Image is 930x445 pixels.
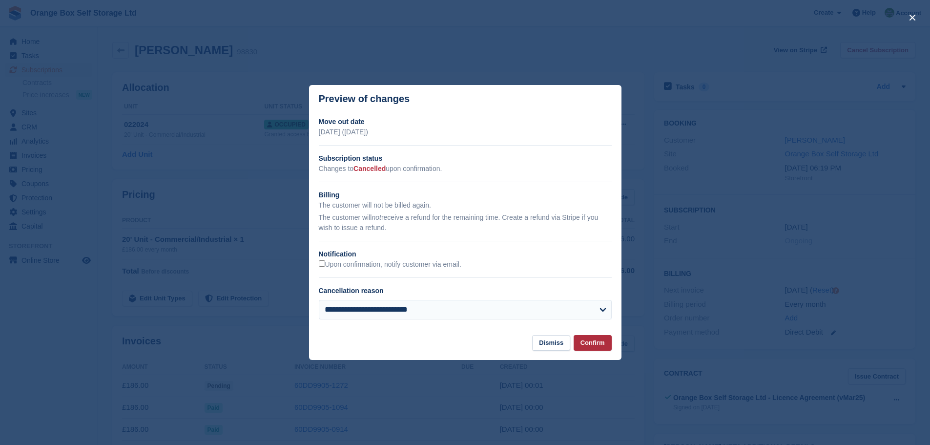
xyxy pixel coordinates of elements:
em: not [372,213,381,221]
label: Upon confirmation, notify customer via email. [319,260,461,269]
button: close [905,10,920,25]
span: Cancelled [353,165,386,172]
input: Upon confirmation, notify customer via email. [319,260,325,267]
label: Cancellation reason [319,287,384,295]
h2: Move out date [319,117,612,127]
p: Changes to upon confirmation. [319,164,612,174]
button: Dismiss [532,335,570,351]
p: The customer will receive a refund for the remaining time. Create a refund via Stripe if you wish... [319,212,612,233]
h2: Billing [319,190,612,200]
p: Preview of changes [319,93,410,105]
p: [DATE] ([DATE]) [319,127,612,137]
h2: Subscription status [319,153,612,164]
button: Confirm [574,335,612,351]
p: The customer will not be billed again. [319,200,612,211]
h2: Notification [319,249,612,259]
